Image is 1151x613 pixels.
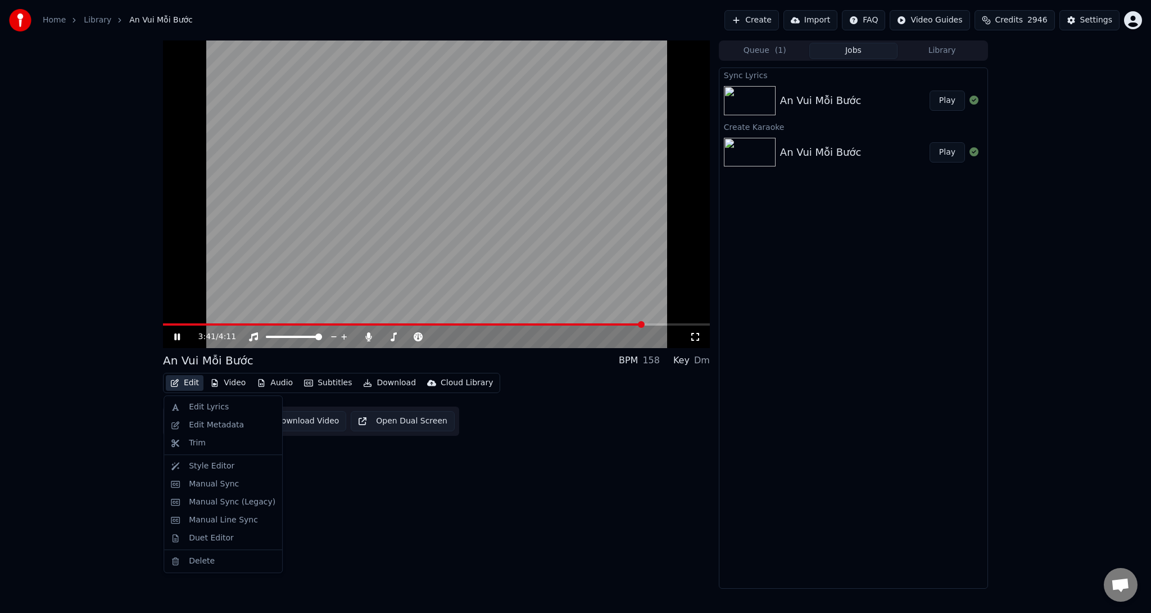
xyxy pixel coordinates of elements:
span: An Vui Mỗi Bước [129,15,192,26]
div: Open chat [1104,568,1138,602]
button: Play [930,91,965,111]
div: Cloud Library [441,377,493,389]
div: Dm [694,354,710,367]
button: Download Video [255,411,346,431]
span: ( 1 ) [775,45,786,56]
span: 3:41 [198,331,216,342]
button: Play [930,142,965,163]
button: Subtitles [300,375,356,391]
div: Edit Lyrics [189,402,229,413]
div: An Vui Mỗi Bước [780,145,862,160]
a: Library [84,15,111,26]
div: Manual Line Sync [189,515,258,526]
div: Edit Metadata [189,420,244,431]
nav: breadcrumb [43,15,193,26]
button: Import [783,10,837,30]
div: Sync Lyrics [719,68,987,82]
button: Library [898,43,986,59]
div: An Vui Mỗi Bước [163,353,253,368]
div: / [198,331,225,342]
div: An Vui Mỗi Bước [780,93,862,109]
div: 158 [642,354,660,367]
div: Manual Sync [189,479,239,490]
button: Download [359,375,420,391]
div: Create Karaoke [719,120,987,133]
button: FAQ [842,10,885,30]
div: Settings [1080,15,1112,26]
button: Video [206,375,250,391]
div: Key [673,354,690,367]
img: youka [9,9,31,31]
button: Queue [720,43,809,59]
div: Manual Sync (Legacy) [189,497,275,508]
button: Open Dual Screen [351,411,455,431]
div: Delete [189,556,215,567]
span: 2946 [1027,15,1048,26]
button: Settings [1059,10,1120,30]
div: BPM [619,354,638,367]
div: Style Editor [189,461,234,472]
div: Duet Editor [189,533,234,544]
button: Edit [166,375,203,391]
button: Video Guides [890,10,969,30]
div: Trim [189,438,206,449]
a: Home [43,15,66,26]
span: 4:11 [219,331,236,342]
button: Audio [252,375,297,391]
span: Credits [995,15,1023,26]
button: Credits2946 [975,10,1055,30]
button: Create [724,10,779,30]
button: Jobs [809,43,898,59]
